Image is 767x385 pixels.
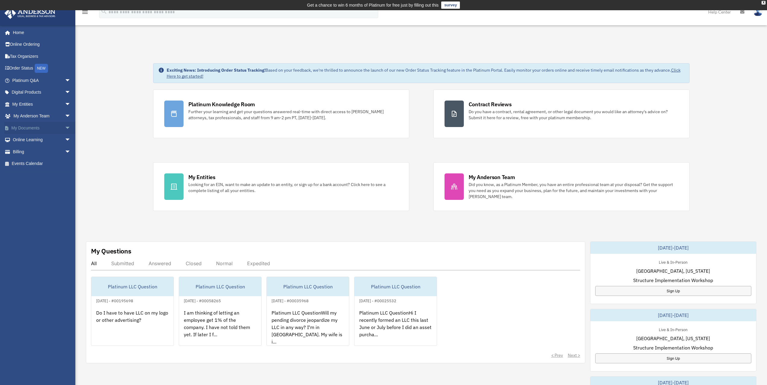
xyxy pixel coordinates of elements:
[590,309,756,321] div: [DATE]-[DATE]
[4,158,80,170] a: Events Calendar
[91,277,174,296] div: Platinum LLC Question
[81,8,89,16] i: menu
[307,2,439,9] div: Get a chance to win 6 months of Platinum for free just by filling out this
[654,326,692,332] div: Live & In-Person
[91,277,174,346] a: Platinum LLC Question[DATE] - #00195698Do I have to have LLC on my logo or other advertising?
[354,277,437,296] div: Platinum LLC Question
[65,122,77,134] span: arrow_drop_down
[35,64,48,73] div: NEW
[267,297,313,303] div: [DATE] - #00035968
[179,277,261,296] div: Platinum LLC Question
[636,335,710,342] span: [GEOGRAPHIC_DATA], [US_STATE]
[186,260,202,266] div: Closed
[595,353,751,363] a: Sign Up
[65,134,77,146] span: arrow_drop_down
[167,67,681,79] a: Click Here to get started!
[91,297,138,303] div: [DATE] - #00195698
[65,74,77,87] span: arrow_drop_down
[654,259,692,265] div: Live & In-Person
[179,297,226,303] div: [DATE] - #00058265
[65,146,77,158] span: arrow_drop_down
[91,304,174,351] div: Do I have to have LLC on my logo or other advertising?
[595,286,751,296] a: Sign Up
[153,89,409,138] a: Platinum Knowledge Room Further your learning and get your questions answered real-time with dire...
[167,67,684,79] div: Based on your feedback, we're thrilled to announce the launch of our new Order Status Tracking fe...
[188,173,215,181] div: My Entities
[441,2,460,9] a: survey
[354,304,437,351] div: Platinum LLC QuestionHi I recently formed an LLC this last June or July before I did an asset pur...
[433,89,690,138] a: Contract Reviews Do you have a contract, rental agreement, or other legal document you would like...
[111,260,134,266] div: Submitted
[101,8,107,15] i: search
[354,277,437,346] a: Platinum LLC Question[DATE] - #00025532Platinum LLC QuestionHi I recently formed an LLC this last...
[149,260,171,266] div: Answered
[4,50,80,62] a: Tax Organizers
[469,182,678,200] div: Did you know, as a Platinum Member, you have an entire professional team at your disposal? Get th...
[633,277,713,284] span: Structure Implementation Workshop
[266,277,349,346] a: Platinum LLC Question[DATE] - #00035968Platinum LLC QuestionWill my pending divorce jeopardize my...
[4,146,80,158] a: Billingarrow_drop_down
[433,162,690,211] a: My Anderson Team Did you know, as a Platinum Member, you have an entire professional team at your...
[4,122,80,134] a: My Documentsarrow_drop_down
[167,67,266,73] strong: Exciting News: Introducing Order Status Tracking!
[4,74,80,86] a: Platinum Q&Aarrow_drop_down
[65,86,77,99] span: arrow_drop_down
[247,260,270,266] div: Expedited
[91,260,97,266] div: All
[4,98,80,110] a: My Entitiesarrow_drop_down
[179,304,261,351] div: I am thinking of letting an employee get 1% of the company. I have not told them yet. If later I ...
[4,62,80,75] a: Order StatusNEW
[188,101,255,108] div: Platinum Knowledge Room
[590,242,756,254] div: [DATE]-[DATE]
[633,344,713,351] span: Structure Implementation Workshop
[469,109,678,121] div: Do you have a contract, rental agreement, or other legal document you would like an attorney's ad...
[153,162,409,211] a: My Entities Looking for an EIN, want to make an update to an entity, or sign up for a bank accoun...
[4,134,80,146] a: Online Learningarrow_drop_down
[636,267,710,275] span: [GEOGRAPHIC_DATA], [US_STATE]
[4,39,80,51] a: Online Ordering
[354,297,401,303] div: [DATE] - #00025532
[267,277,349,296] div: Platinum LLC Question
[4,26,77,39] a: Home
[216,260,233,266] div: Normal
[188,182,398,194] div: Looking for an EIN, want to make an update to an entity, or sign up for a bank account? Click her...
[469,173,515,181] div: My Anderson Team
[65,98,77,110] span: arrow_drop_down
[3,7,57,19] img: Anderson Advisors Platinum Portal
[179,277,262,346] a: Platinum LLC Question[DATE] - #00058265I am thinking of letting an employee get 1% of the company...
[188,109,398,121] div: Further your learning and get your questions answered real-time with direct access to [PERSON_NAM...
[81,11,89,16] a: menu
[762,1,765,5] div: close
[4,110,80,122] a: My Anderson Teamarrow_drop_down
[91,247,131,256] div: My Questions
[267,304,349,351] div: Platinum LLC QuestionWill my pending divorce jeopardize my LLC in any way? I'm in [GEOGRAPHIC_DAT...
[65,110,77,123] span: arrow_drop_down
[4,86,80,98] a: Digital Productsarrow_drop_down
[469,101,512,108] div: Contract Reviews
